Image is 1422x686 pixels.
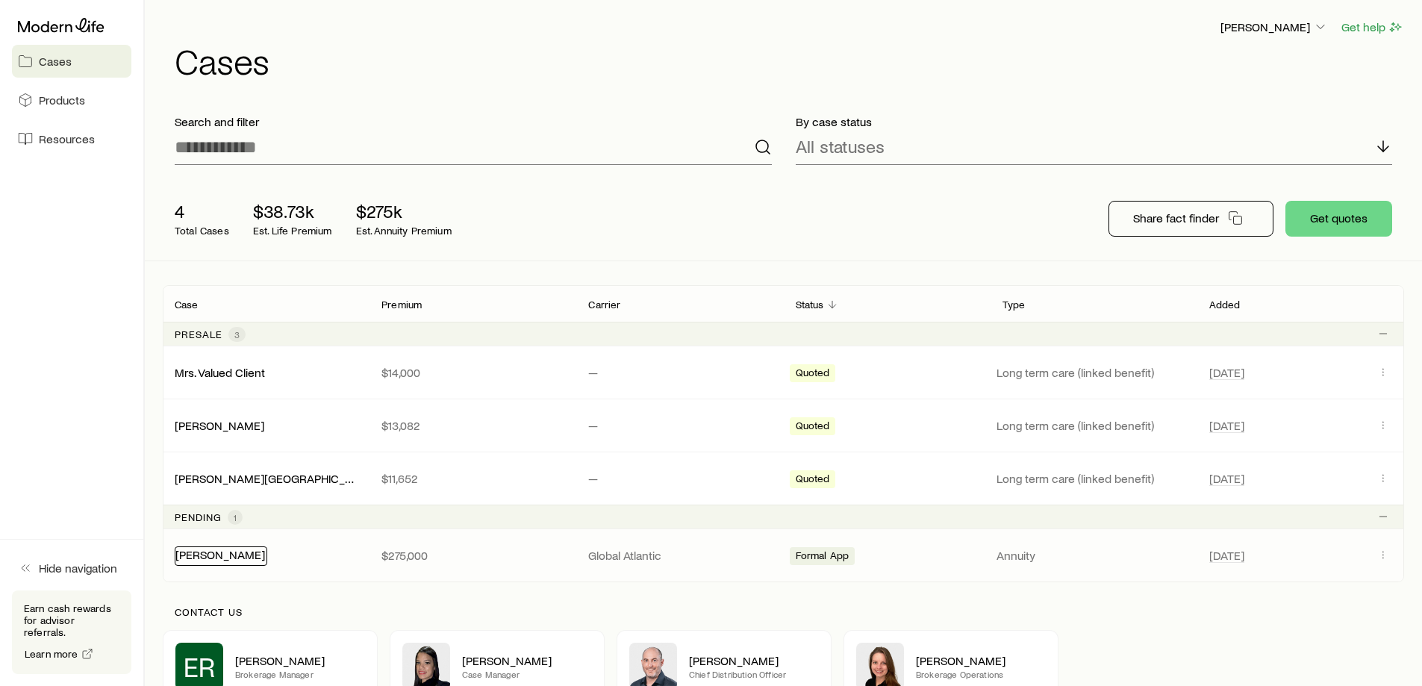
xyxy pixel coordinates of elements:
[588,418,771,433] p: —
[1220,19,1329,37] button: [PERSON_NAME]
[175,547,265,561] a: [PERSON_NAME]
[1133,211,1219,225] p: Share fact finder
[235,668,365,680] p: Brokerage Manager
[175,471,376,485] a: [PERSON_NAME][GEOGRAPHIC_DATA]
[689,668,819,680] p: Chief Distribution Officer
[1209,299,1241,311] p: Added
[1108,201,1273,237] button: Share fact finder
[175,43,1404,78] h1: Cases
[175,201,229,222] p: 4
[175,471,358,487] div: [PERSON_NAME][GEOGRAPHIC_DATA]
[39,93,85,107] span: Products
[796,420,830,435] span: Quoted
[689,653,819,668] p: [PERSON_NAME]
[356,201,452,222] p: $275k
[588,548,771,563] p: Global Atlantic
[588,299,620,311] p: Carrier
[24,602,119,638] p: Earn cash rewards for advisor referrals.
[1220,19,1328,34] p: [PERSON_NAME]
[175,418,264,432] a: [PERSON_NAME]
[796,299,824,311] p: Status
[234,328,240,340] span: 3
[175,418,264,434] div: [PERSON_NAME]
[12,590,131,674] div: Earn cash rewards for advisor referrals.Learn more
[796,473,830,488] span: Quoted
[175,225,229,237] p: Total Cases
[39,131,95,146] span: Resources
[175,299,199,311] p: Case
[381,365,564,380] p: $14,000
[916,653,1046,668] p: [PERSON_NAME]
[25,649,78,659] span: Learn more
[1209,418,1244,433] span: [DATE]
[462,653,592,668] p: [PERSON_NAME]
[175,365,265,379] a: Mrs. Valued Client
[235,653,365,668] p: [PERSON_NAME]
[916,668,1046,680] p: Brokerage Operations
[175,546,267,566] div: [PERSON_NAME]
[184,652,215,682] span: ER
[175,328,222,340] p: Presale
[381,299,422,311] p: Premium
[1209,471,1244,486] span: [DATE]
[997,365,1191,380] p: Long term care (linked benefit)
[1209,548,1244,563] span: [DATE]
[588,471,771,486] p: —
[997,418,1191,433] p: Long term care (linked benefit)
[356,225,452,237] p: Est. Annuity Premium
[381,471,564,486] p: $11,652
[12,552,131,584] button: Hide navigation
[12,45,131,78] a: Cases
[12,122,131,155] a: Resources
[1209,365,1244,380] span: [DATE]
[175,365,265,381] div: Mrs. Valued Client
[175,511,222,523] p: Pending
[588,365,771,380] p: —
[997,548,1191,563] p: Annuity
[796,549,849,565] span: Formal App
[175,114,772,129] p: Search and filter
[1002,299,1026,311] p: Type
[462,668,592,680] p: Case Manager
[1285,201,1392,237] button: Get quotes
[253,225,332,237] p: Est. Life Premium
[381,418,564,433] p: $13,082
[1341,19,1404,36] button: Get help
[39,561,117,576] span: Hide navigation
[381,548,564,563] p: $275,000
[796,136,885,157] p: All statuses
[997,471,1191,486] p: Long term care (linked benefit)
[12,84,131,116] a: Products
[253,201,332,222] p: $38.73k
[234,511,237,523] span: 1
[796,114,1393,129] p: By case status
[796,367,830,382] span: Quoted
[163,285,1404,582] div: Client cases
[39,54,72,69] span: Cases
[175,606,1392,618] p: Contact us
